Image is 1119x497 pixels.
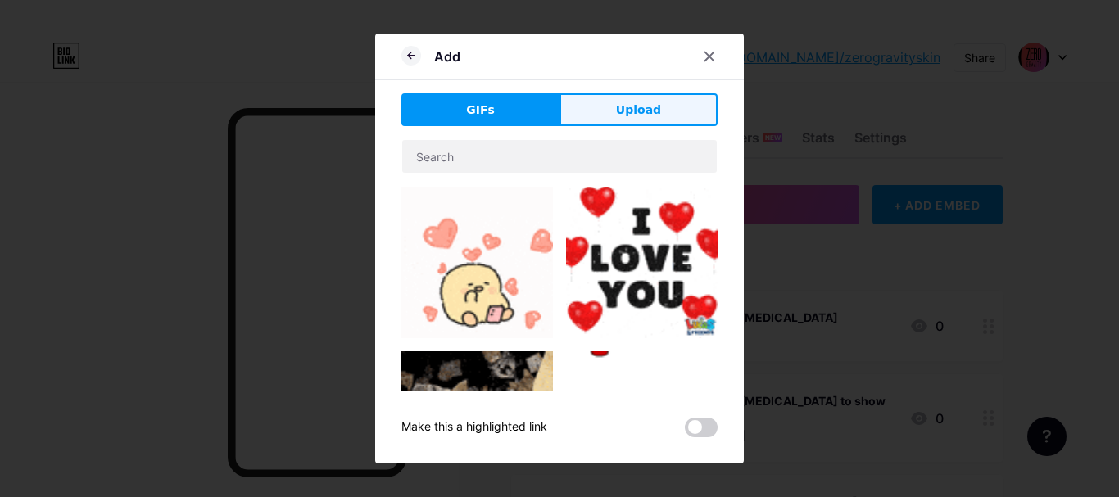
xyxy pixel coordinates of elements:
button: Upload [559,93,718,126]
img: Gihpy [566,351,718,490]
img: Gihpy [401,187,553,338]
button: GIFs [401,93,559,126]
img: Gihpy [566,187,718,338]
span: Upload [616,102,661,119]
span: GIFs [466,102,495,119]
div: Add [434,47,460,66]
input: Search [402,140,717,173]
div: Make this a highlighted link [401,418,547,437]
